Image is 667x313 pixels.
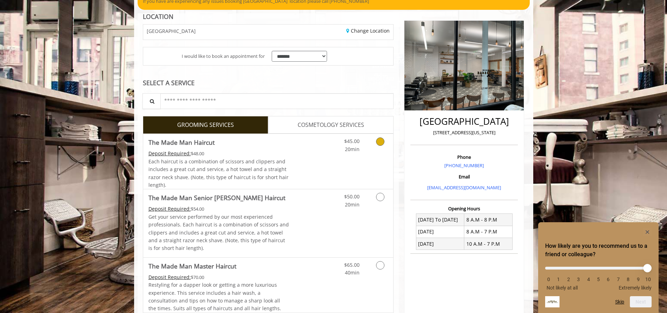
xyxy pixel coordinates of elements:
span: 20min [345,201,360,208]
td: [DATE] [416,226,464,238]
b: LOCATION [143,12,173,21]
li: 9 [635,277,642,282]
span: COSMETOLOGY SERVICES [298,121,364,130]
li: 0 [545,277,552,282]
td: [DATE] [416,238,464,250]
span: $65.00 [344,261,360,268]
span: $50.00 [344,193,360,200]
b: The Made Man Master Haircut [148,261,236,271]
a: [PHONE_NUMBER] [444,162,484,169]
button: Skip [615,299,624,305]
span: This service needs some Advance to be paid before we block your appointment [148,274,191,280]
li: 5 [595,277,602,282]
td: 10 A.M - 7 P.M [464,238,513,250]
td: 8 A.M - 8 P.M [464,214,513,226]
td: [DATE] To [DATE] [416,214,464,226]
button: Next question [630,296,652,307]
span: 40min [345,269,360,276]
span: Not likely at all [547,285,578,291]
li: 6 [605,277,612,282]
span: This service needs some Advance to be paid before we block your appointment [148,205,191,212]
li: 8 [625,277,632,282]
h3: Phone [412,155,516,159]
span: I would like to book an appointment for [182,53,265,60]
button: Service Search [143,93,161,109]
h2: How likely are you to recommend us to a friend or colleague? Select an option from 0 to 10, with ... [545,242,652,259]
b: The Made Man Haircut [148,137,215,147]
span: This service needs some Advance to be paid before we block your appointment [148,150,191,157]
p: Get your service performed by our most experienced professionals. Each haircut is a combination o... [148,213,289,252]
li: 4 [585,277,592,282]
button: Hide survey [643,228,652,236]
div: $54.00 [148,205,289,213]
li: 1 [555,277,562,282]
li: 3 [575,277,582,282]
h3: Opening Hours [410,206,518,211]
li: 2 [565,277,572,282]
span: 20min [345,146,360,152]
span: Each haircut is a combination of scissors and clippers and includes a great cut and service, a ho... [148,158,289,188]
a: [EMAIL_ADDRESS][DOMAIN_NAME] [427,184,501,191]
span: Extremely likely [619,285,652,291]
p: [STREET_ADDRESS][US_STATE] [412,129,516,136]
span: [GEOGRAPHIC_DATA] [147,28,196,34]
div: How likely are you to recommend us to a friend or colleague? Select an option from 0 to 10, with ... [545,261,652,291]
h2: [GEOGRAPHIC_DATA] [412,116,516,127]
b: The Made Man Senior [PERSON_NAME] Haircut [148,193,285,203]
div: $48.00 [148,150,289,157]
span: $45.00 [344,138,360,144]
li: 10 [645,277,652,282]
div: SELECT A SERVICE [143,80,394,86]
span: GROOMING SERVICES [177,121,234,130]
h3: Email [412,174,516,179]
div: How likely are you to recommend us to a friend or colleague? Select an option from 0 to 10, with ... [545,228,652,307]
span: Restyling for a dapper look or getting a more luxurious experience. This service includes a hair ... [148,281,281,312]
div: $70.00 [148,273,289,281]
li: 7 [615,277,622,282]
td: 8 A.M - 7 P.M [464,226,513,238]
a: Change Location [346,27,390,34]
